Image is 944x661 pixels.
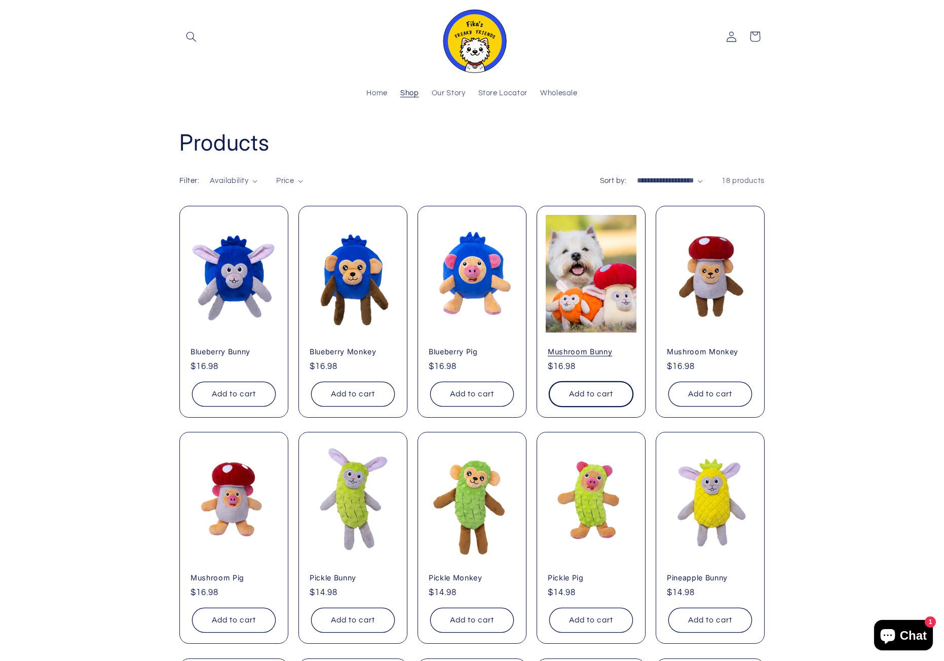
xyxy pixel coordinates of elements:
summary: Price [276,175,303,187]
span: Wholesale [540,89,578,98]
h1: Products [179,128,765,157]
a: Blueberry Monkey [310,347,396,356]
a: Blueberry Pig [429,347,515,356]
label: Sort by: [600,177,626,185]
a: Blueberry Bunny [191,347,277,356]
a: Pickle Bunny [310,573,396,582]
h2: Filter: [179,175,199,187]
a: Mushroom Monkey [667,347,753,356]
img: Fika's Freaky Friends [437,1,508,73]
a: Pineapple Bunny [667,573,753,582]
button: Add to cart [311,608,395,633]
span: Store Locator [478,89,527,98]
button: Add to cart [430,608,514,633]
span: Shop [400,89,419,98]
a: Pickle Pig [548,573,634,582]
a: Wholesale [534,83,584,105]
a: Pickle Monkey [429,573,515,582]
a: Mushroom Bunny [548,347,634,356]
summary: Availability (0 selected) [210,175,257,187]
button: Add to cart [549,382,633,407]
button: Add to cart [430,382,514,407]
button: Add to cart [549,608,633,633]
button: Add to cart [311,382,395,407]
button: Add to cart [668,382,752,407]
span: Availability [210,177,248,185]
button: Add to cart [668,608,752,633]
a: Mushroom Pig [191,573,277,582]
a: Our Story [425,83,472,105]
span: Price [276,177,294,185]
summary: Search [179,25,203,48]
a: Store Locator [472,83,534,105]
span: 18 products [722,177,765,185]
button: Add to cart [192,608,276,633]
button: Add to cart [192,382,276,407]
span: Our Story [432,89,466,98]
a: Shop [394,83,425,105]
inbox-online-store-chat: Shopify online store chat [871,620,936,653]
span: Home [366,89,388,98]
a: Home [360,83,394,105]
